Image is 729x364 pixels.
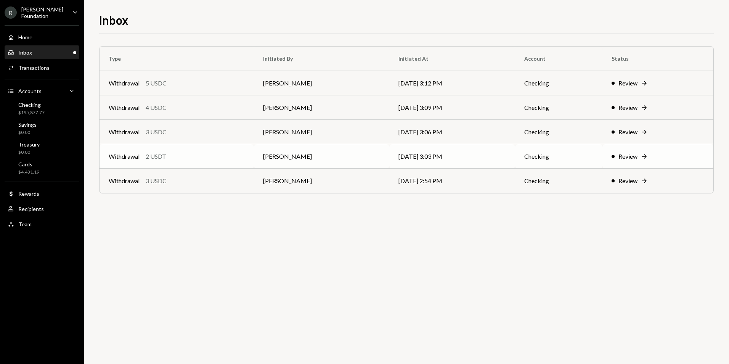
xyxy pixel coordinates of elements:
[18,169,39,176] div: $4,431.19
[18,141,40,148] div: Treasury
[389,47,515,71] th: Initiated At
[5,159,79,177] a: Cards$4,431.19
[146,103,167,112] div: 4 USDC
[5,217,79,231] a: Team
[254,144,390,169] td: [PERSON_NAME]
[5,139,79,157] a: Treasury$0.00
[389,71,515,95] td: [DATE] 3:12 PM
[18,34,32,40] div: Home
[5,84,79,98] a: Accounts
[618,127,637,137] div: Review
[18,206,44,212] div: Recipients
[146,79,167,88] div: 5 USDC
[515,169,602,193] td: Checking
[18,88,42,94] div: Accounts
[515,71,602,95] td: Checking
[18,110,45,116] div: $195,877.77
[18,221,32,227] div: Team
[146,176,167,185] div: 3 USDC
[389,144,515,169] td: [DATE] 3:03 PM
[618,152,637,161] div: Review
[254,120,390,144] td: [PERSON_NAME]
[109,79,140,88] div: Withdrawal
[515,144,602,169] td: Checking
[5,119,79,137] a: Savings$0.00
[618,79,637,88] div: Review
[5,45,79,59] a: Inbox
[146,127,167,137] div: 3 USDC
[5,61,79,74] a: Transactions
[18,64,50,71] div: Transactions
[515,95,602,120] td: Checking
[5,6,17,19] div: R
[18,149,40,156] div: $0.00
[18,101,45,108] div: Checking
[5,99,79,118] a: Checking$195,877.77
[109,176,140,185] div: Withdrawal
[109,127,140,137] div: Withdrawal
[5,187,79,200] a: Rewards
[254,169,390,193] td: [PERSON_NAME]
[515,47,602,71] th: Account
[18,121,37,128] div: Savings
[18,129,37,136] div: $0.00
[389,95,515,120] td: [DATE] 3:09 PM
[515,120,602,144] td: Checking
[254,95,390,120] td: [PERSON_NAME]
[109,152,140,161] div: Withdrawal
[618,176,637,185] div: Review
[254,47,390,71] th: Initiated By
[146,152,166,161] div: 2 USDT
[18,49,32,56] div: Inbox
[602,47,713,71] th: Status
[100,47,254,71] th: Type
[5,202,79,216] a: Recipients
[109,103,140,112] div: Withdrawal
[254,71,390,95] td: [PERSON_NAME]
[21,6,66,19] div: [PERSON_NAME] Foundation
[618,103,637,112] div: Review
[18,161,39,168] div: Cards
[5,30,79,44] a: Home
[389,169,515,193] td: [DATE] 2:54 PM
[389,120,515,144] td: [DATE] 3:06 PM
[18,190,39,197] div: Rewards
[99,12,128,27] h1: Inbox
